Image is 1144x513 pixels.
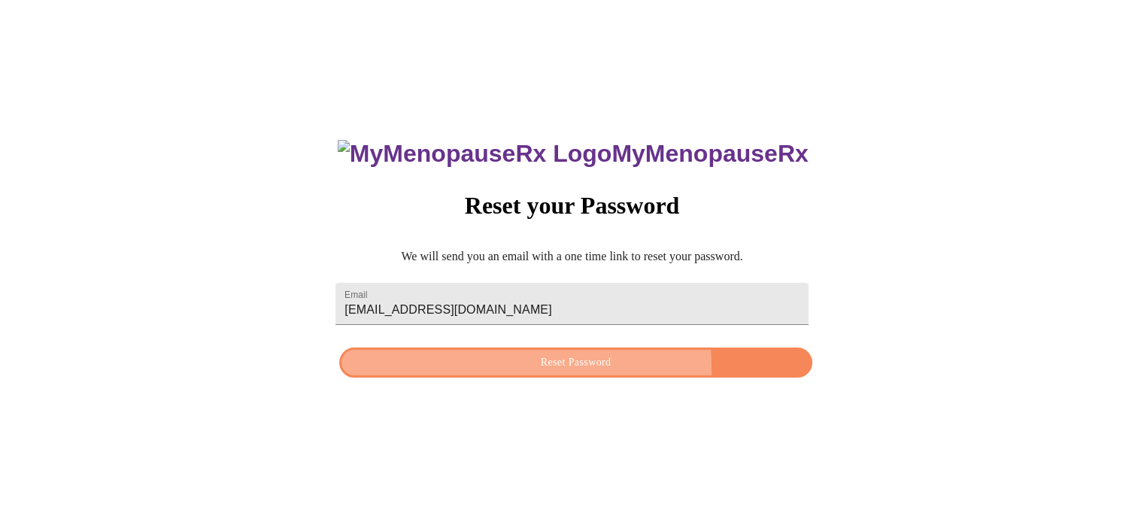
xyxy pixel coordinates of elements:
[338,140,809,168] h3: MyMenopauseRx
[338,140,611,168] img: MyMenopauseRx Logo
[357,354,794,372] span: Reset Password
[335,192,808,220] h3: Reset your Password
[339,348,812,378] button: Reset Password
[335,250,808,263] p: We will send you an email with a one time link to reset your password.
